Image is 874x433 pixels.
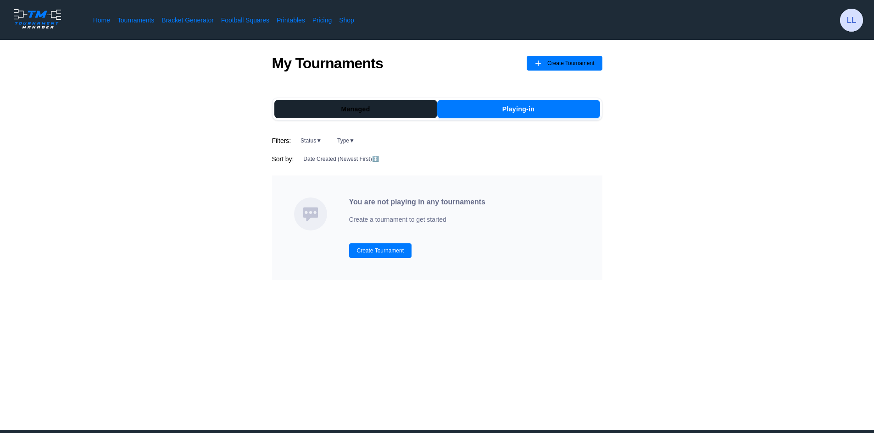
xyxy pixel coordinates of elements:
p: Create a tournament to get started [349,214,485,225]
h1: My Tournaments [272,55,383,72]
h2: You are not playing in any tournaments [349,197,485,207]
div: laura lang [840,9,863,32]
a: Home [93,16,110,25]
a: Tournaments [117,16,154,25]
button: Type▼ [331,135,361,146]
button: Create Tournament [527,56,602,71]
a: Pricing [312,16,332,25]
a: Football Squares [221,16,269,25]
button: Playing-in [437,100,600,118]
button: LL [840,9,863,32]
a: Bracket Generator [161,16,214,25]
button: Managed [274,100,437,118]
span: Create Tournament [547,56,595,71]
img: logo.ffa97a18e3bf2c7d.png [11,7,64,30]
span: Filters: [272,136,291,145]
button: Create Tournament [349,243,412,258]
button: Status▼ [295,135,328,146]
a: Shop [339,16,354,25]
a: Printables [277,16,305,25]
button: Date Created (Newest First)↕️ [297,153,384,164]
span: Sort by: [272,154,294,164]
